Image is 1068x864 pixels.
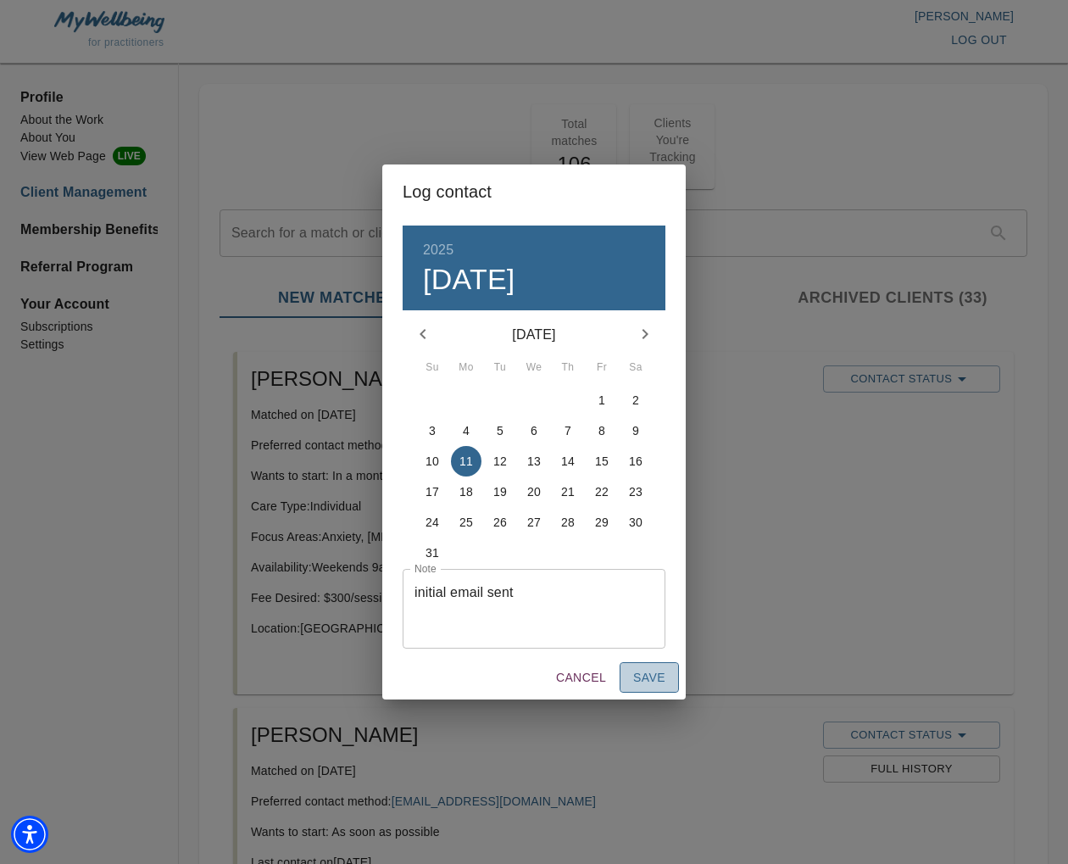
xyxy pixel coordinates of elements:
[417,538,448,568] button: 31
[426,514,439,531] p: 24
[451,415,481,446] button: 4
[565,422,571,439] p: 7
[519,477,549,507] button: 20
[629,514,642,531] p: 30
[527,514,541,531] p: 27
[620,446,651,477] button: 16
[426,453,439,470] p: 10
[403,178,665,205] h2: Log contact
[561,514,575,531] p: 28
[417,415,448,446] button: 3
[553,446,583,477] button: 14
[463,422,470,439] p: 4
[417,360,448,376] span: Su
[451,477,481,507] button: 18
[417,507,448,538] button: 24
[587,446,617,477] button: 15
[485,477,515,507] button: 19
[426,483,439,500] p: 17
[587,477,617,507] button: 22
[587,385,617,415] button: 1
[429,422,436,439] p: 3
[632,422,639,439] p: 9
[451,360,481,376] span: Mo
[598,422,605,439] p: 8
[519,360,549,376] span: We
[595,453,609,470] p: 15
[459,514,473,531] p: 25
[553,477,583,507] button: 21
[595,514,609,531] p: 29
[598,392,605,409] p: 1
[423,262,515,298] button: [DATE]
[633,667,665,688] span: Save
[620,360,651,376] span: Sa
[451,446,481,477] button: 11
[587,360,617,376] span: Fr
[493,453,507,470] p: 12
[561,483,575,500] p: 21
[493,483,507,500] p: 19
[414,584,654,633] textarea: initial email sent
[629,453,642,470] p: 16
[417,446,448,477] button: 10
[493,514,507,531] p: 26
[485,446,515,477] button: 12
[587,415,617,446] button: 8
[519,415,549,446] button: 6
[556,667,606,688] span: Cancel
[423,238,453,262] button: 2025
[519,507,549,538] button: 27
[620,662,679,694] button: Save
[553,507,583,538] button: 28
[459,453,473,470] p: 11
[451,507,481,538] button: 25
[519,446,549,477] button: 13
[459,483,473,500] p: 18
[632,392,639,409] p: 2
[443,325,625,345] p: [DATE]
[561,453,575,470] p: 14
[531,422,537,439] p: 6
[485,360,515,376] span: Tu
[587,507,617,538] button: 29
[426,544,439,561] p: 31
[620,507,651,538] button: 30
[620,477,651,507] button: 23
[620,415,651,446] button: 9
[485,415,515,446] button: 5
[11,816,48,853] div: Accessibility Menu
[553,360,583,376] span: Th
[485,507,515,538] button: 26
[620,385,651,415] button: 2
[527,453,541,470] p: 13
[549,662,613,694] button: Cancel
[553,415,583,446] button: 7
[497,422,503,439] p: 5
[595,483,609,500] p: 22
[417,477,448,507] button: 17
[527,483,541,500] p: 20
[629,483,642,500] p: 23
